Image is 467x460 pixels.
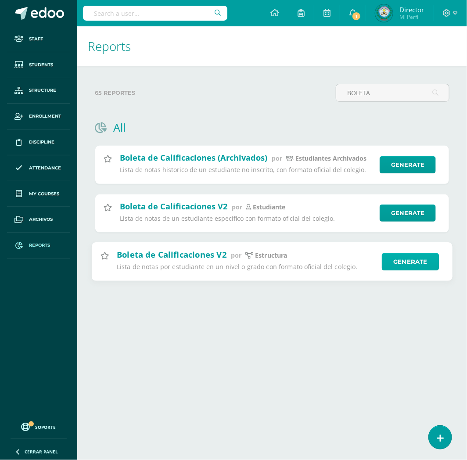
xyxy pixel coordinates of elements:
[120,152,267,163] h2: Boleta de Calificaciones (Archivados)
[272,154,282,162] span: por
[88,38,131,54] span: Reports
[29,61,53,68] span: Students
[7,104,70,129] a: Enrollment
[7,181,70,207] a: My courses
[120,215,374,223] p: Lista de notas de un estudiante específico con formato oficial del colegio.
[7,52,70,78] a: Students
[11,420,67,432] a: Soporte
[29,113,61,120] span: Enrollment
[29,190,59,198] span: My courses
[295,155,366,162] p: Estudiantes Archivados
[7,155,70,181] a: Attendance
[380,205,436,222] a: Generate
[83,6,227,21] input: Search a user…
[120,201,227,212] h2: Boleta de Calificaciones V2
[231,251,241,259] span: por
[29,216,53,223] span: Archivos
[36,424,56,430] span: Soporte
[253,203,285,211] p: estudiante
[399,5,424,14] span: Director
[29,242,50,249] span: Reports
[29,87,56,94] span: Structure
[120,166,374,174] p: Lista de notas historico de un estudiante no inscrito, con formato oficial del colegio.
[25,449,58,455] span: Cerrar panel
[29,36,43,43] span: Staff
[399,13,424,21] span: Mi Perfil
[380,156,436,173] a: Generate
[255,251,287,259] p: Estructura
[352,11,361,21] span: 1
[117,263,376,271] p: Lista de notas por estudiante en un nivel o grado con formato oficial del colegio.
[95,84,329,102] label: 65 reportes
[7,207,70,233] a: Archivos
[7,233,70,259] a: Reports
[336,84,449,101] input: Busca un reporte aquí...
[7,129,70,155] a: Discipline
[117,249,226,259] h2: Boleta de Calificaciones V2
[29,165,61,172] span: Attendance
[382,253,439,270] a: Generate
[232,203,242,211] span: por
[113,120,126,135] h1: All
[7,78,70,104] a: Structure
[29,139,54,146] span: Discipline
[7,26,70,52] a: Staff
[375,4,393,22] img: 648d3fb031ec89f861c257ccece062c1.png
